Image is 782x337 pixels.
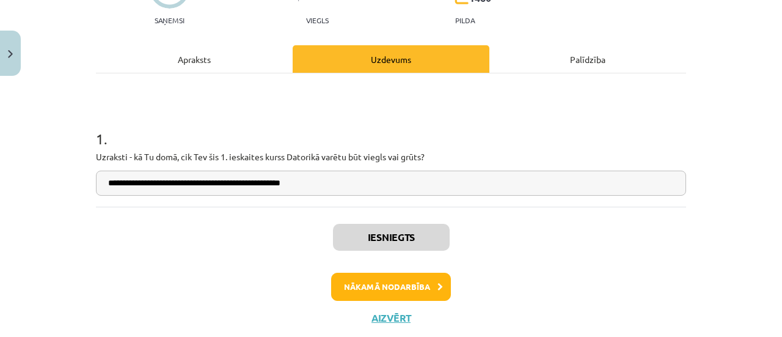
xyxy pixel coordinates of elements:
[150,16,189,24] p: Saņemsi
[293,45,489,73] div: Uzdevums
[8,50,13,58] img: icon-close-lesson-0947bae3869378f0d4975bcd49f059093ad1ed9edebbc8119c70593378902aed.svg
[333,224,450,251] button: Iesniegts
[96,150,686,163] p: Uzraksti - kā Tu domā, cik Tev šis 1. ieskaites kurss Datorikā varētu būt viegls vai grūts?
[489,45,686,73] div: Palīdzība
[331,273,451,301] button: Nākamā nodarbība
[96,109,686,147] h1: 1 .
[96,45,293,73] div: Apraksts
[306,16,329,24] p: Viegls
[455,16,475,24] p: pilda
[368,312,414,324] button: Aizvērt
